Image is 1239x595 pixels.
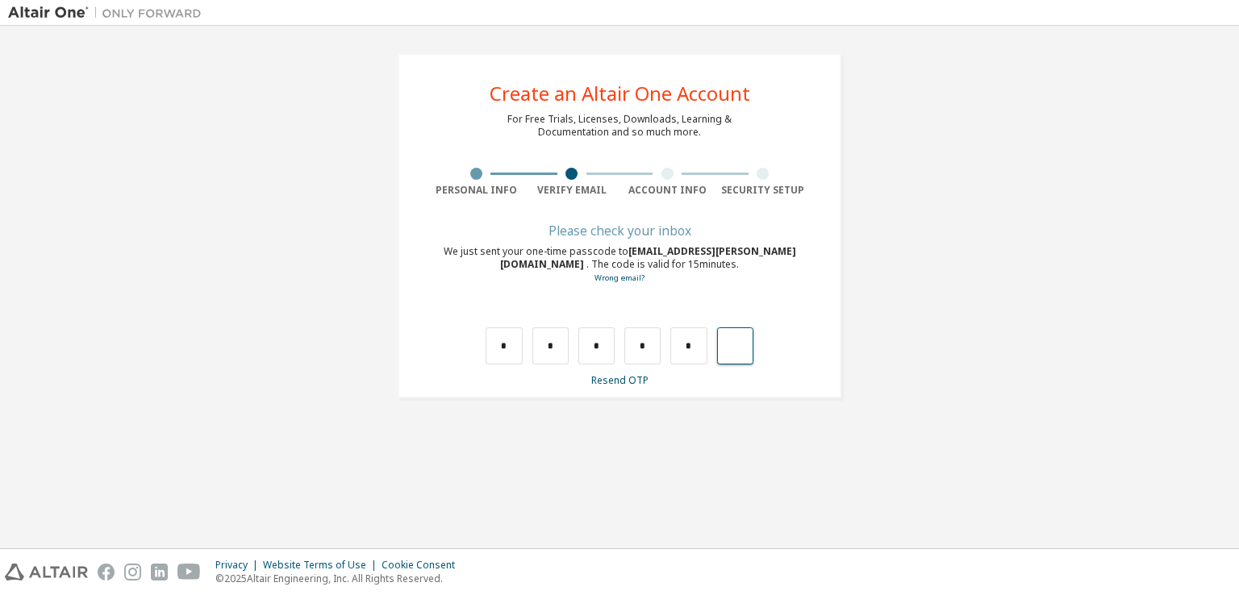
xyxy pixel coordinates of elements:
[500,244,796,271] span: [EMAIL_ADDRESS][PERSON_NAME][DOMAIN_NAME]
[124,564,141,580] img: instagram.svg
[215,559,263,572] div: Privacy
[8,5,210,21] img: Altair One
[5,564,88,580] img: altair_logo.svg
[151,564,168,580] img: linkedin.svg
[215,572,465,585] p: © 2025 Altair Engineering, Inc. All Rights Reserved.
[619,184,715,197] div: Account Info
[591,373,649,387] a: Resend OTP
[177,564,201,580] img: youtube.svg
[428,245,811,285] div: We just sent your one-time passcode to . The code is valid for 15 minutes.
[382,559,465,572] div: Cookie Consent
[507,113,732,139] div: For Free Trials, Licenses, Downloads, Learning & Documentation and so much more.
[263,559,382,572] div: Website Terms of Use
[715,184,811,197] div: Security Setup
[98,564,115,580] img: facebook.svg
[428,226,811,235] div: Please check your inbox
[524,184,620,197] div: Verify Email
[428,184,524,197] div: Personal Info
[490,84,750,103] div: Create an Altair One Account
[594,273,645,283] a: Go back to the registration form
